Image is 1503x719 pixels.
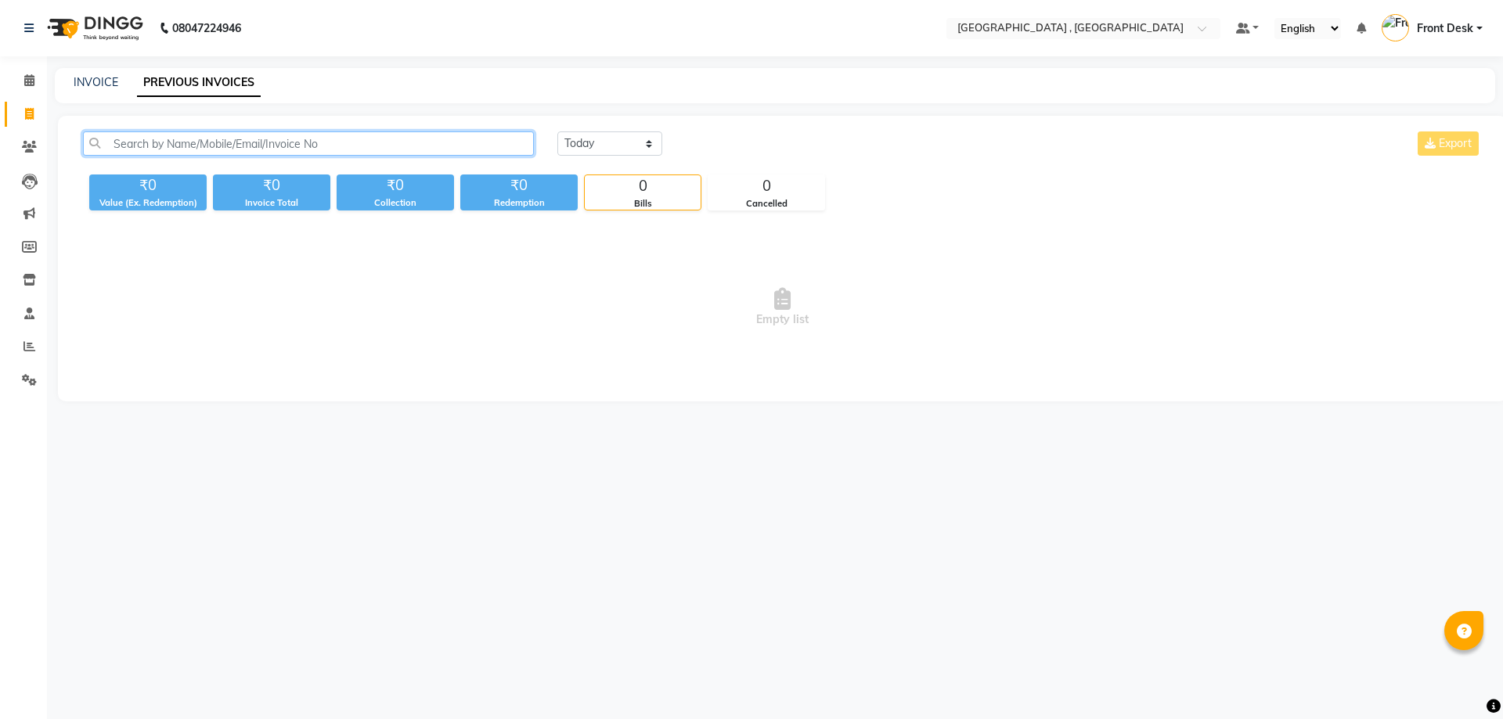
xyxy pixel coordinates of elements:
[137,69,261,97] a: PREVIOUS INVOICES
[83,131,534,156] input: Search by Name/Mobile/Email/Invoice No
[708,197,824,210] div: Cancelled
[585,197,701,210] div: Bills
[172,6,241,50] b: 08047224946
[89,196,207,210] div: Value (Ex. Redemption)
[460,196,578,210] div: Redemption
[337,174,454,196] div: ₹0
[1382,14,1409,41] img: Front Desk
[74,75,118,89] a: INVOICE
[460,174,578,196] div: ₹0
[213,174,330,196] div: ₹0
[40,6,147,50] img: logo
[89,174,207,196] div: ₹0
[708,175,824,197] div: 0
[213,196,330,210] div: Invoice Total
[1417,20,1473,37] span: Front Desk
[337,196,454,210] div: Collection
[585,175,701,197] div: 0
[83,229,1482,386] span: Empty list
